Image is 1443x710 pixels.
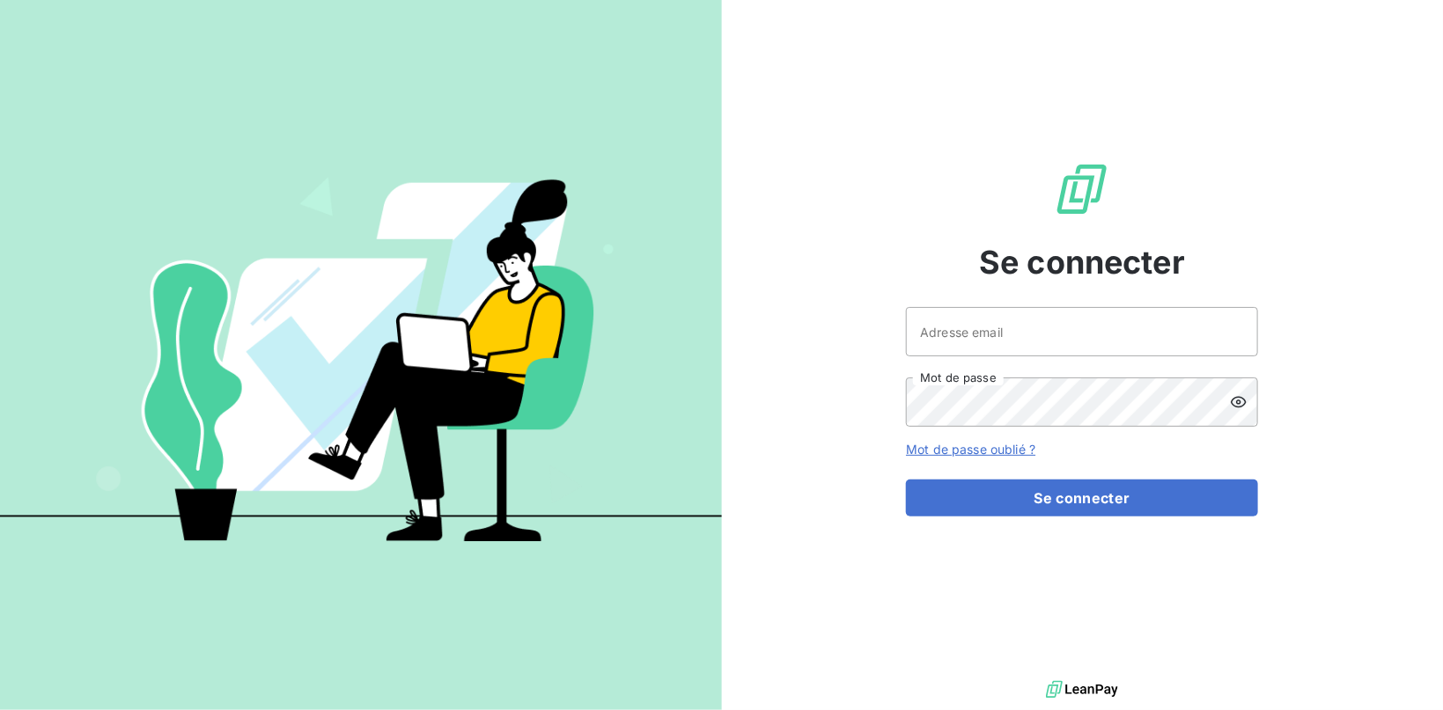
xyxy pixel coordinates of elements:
[906,307,1258,356] input: placeholder
[979,238,1185,286] span: Se connecter
[906,479,1258,516] button: Se connecter
[906,442,1035,457] a: Mot de passe oublié ?
[1054,161,1110,217] img: Logo LeanPay
[1046,677,1118,703] img: logo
